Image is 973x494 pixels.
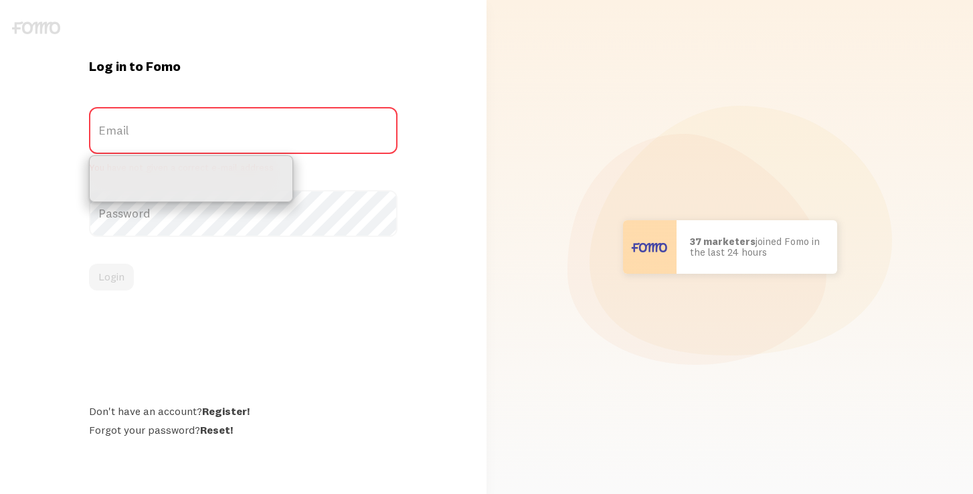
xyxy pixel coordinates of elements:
[89,404,397,418] div: Don't have an account?
[12,21,60,34] img: fomo-logo-gray-b99e0e8ada9f9040e2984d0d95b3b12da0074ffd48d1e5cb62ac37fc77b0b268.svg
[89,107,397,154] label: Email
[623,220,677,274] img: User avatar
[690,236,824,258] p: joined Fomo in the last 24 hours
[202,404,250,418] a: Register!
[89,190,397,237] label: Password
[89,58,397,75] h1: Log in to Fomo
[690,235,756,248] b: 37 marketers
[89,423,397,436] div: Forgot your password?
[200,423,233,436] a: Reset!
